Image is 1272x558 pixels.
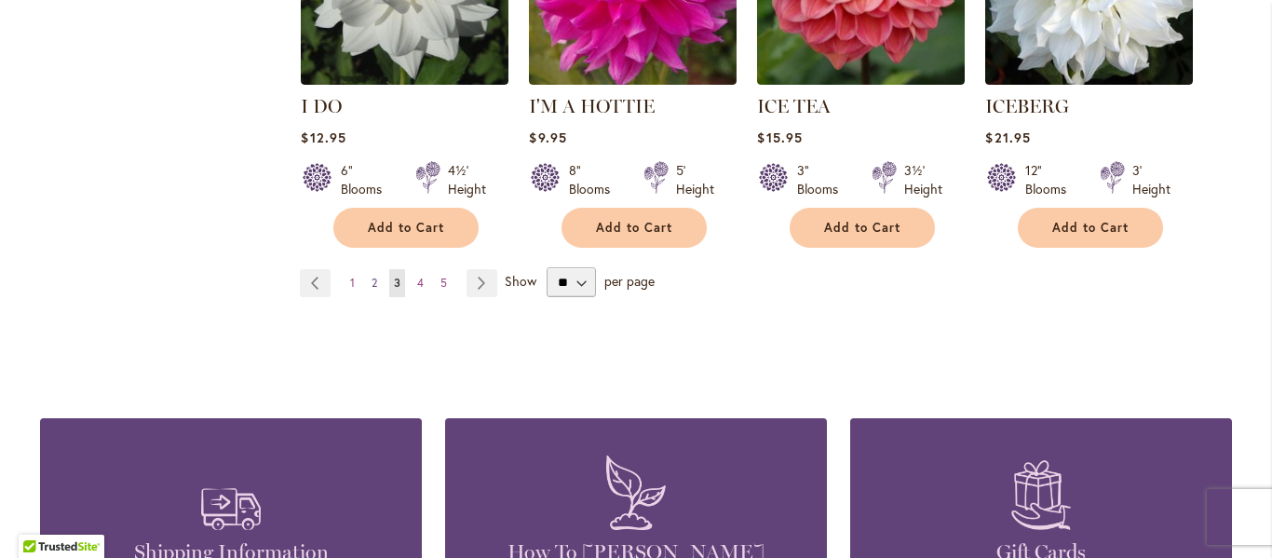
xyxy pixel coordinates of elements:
[604,272,655,290] span: per page
[529,71,737,88] a: I'm A Hottie
[529,95,655,117] a: I'M A HOTTIE
[797,161,849,198] div: 3" Blooms
[562,208,707,248] button: Add to Cart
[448,161,486,198] div: 4½' Height
[372,276,377,290] span: 2
[757,129,802,146] span: $15.95
[676,161,714,198] div: 5' Height
[596,220,672,236] span: Add to Cart
[341,161,393,198] div: 6" Blooms
[367,269,382,297] a: 2
[1052,220,1129,236] span: Add to Cart
[368,220,444,236] span: Add to Cart
[985,95,1069,117] a: ICEBERG
[436,269,452,297] a: 5
[1018,208,1163,248] button: Add to Cart
[757,71,965,88] a: ICE TEA
[301,95,342,117] a: I DO
[757,95,831,117] a: ICE TEA
[301,129,345,146] span: $12.95
[417,276,424,290] span: 4
[529,129,566,146] span: $9.95
[333,208,479,248] button: Add to Cart
[505,272,536,290] span: Show
[350,276,355,290] span: 1
[345,269,359,297] a: 1
[790,208,935,248] button: Add to Cart
[1025,161,1077,198] div: 12" Blooms
[394,276,400,290] span: 3
[985,71,1193,88] a: ICEBERG
[440,276,447,290] span: 5
[413,269,428,297] a: 4
[985,129,1030,146] span: $21.95
[569,161,621,198] div: 8" Blooms
[904,161,942,198] div: 3½' Height
[14,492,66,544] iframe: Launch Accessibility Center
[1132,161,1171,198] div: 3' Height
[301,71,508,88] a: I DO
[824,220,900,236] span: Add to Cart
